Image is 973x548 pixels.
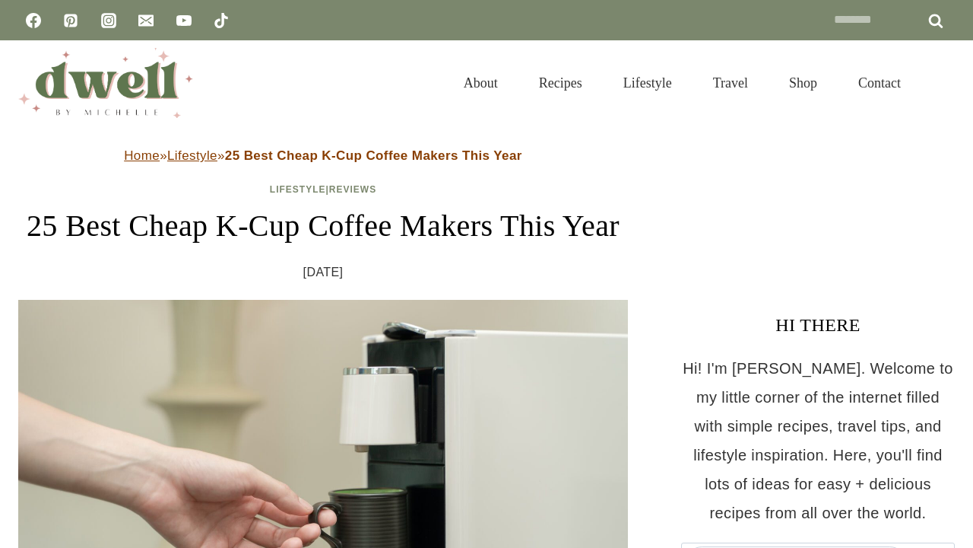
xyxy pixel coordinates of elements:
[693,56,769,110] a: Travel
[270,184,376,195] span: |
[769,56,838,110] a: Shop
[225,148,522,163] strong: 25 Best Cheap K-Cup Coffee Makers This Year
[131,5,161,36] a: Email
[603,56,693,110] a: Lifestyle
[518,56,603,110] a: Recipes
[206,5,236,36] a: TikTok
[270,184,326,195] a: Lifestyle
[124,148,160,163] a: Home
[18,5,49,36] a: Facebook
[18,48,193,118] img: DWELL by michelle
[303,261,344,284] time: [DATE]
[93,5,124,36] a: Instagram
[169,5,199,36] a: YouTube
[329,184,376,195] a: Reviews
[838,56,921,110] a: Contact
[124,148,522,163] span: » »
[443,56,518,110] a: About
[55,5,86,36] a: Pinterest
[929,70,955,96] button: View Search Form
[167,148,217,163] a: Lifestyle
[443,56,921,110] nav: Primary Navigation
[681,354,955,527] p: Hi! I'm [PERSON_NAME]. Welcome to my little corner of the internet filled with simple recipes, tr...
[681,311,955,339] h3: HI THERE
[18,203,628,249] h1: 25 Best Cheap K-Cup Coffee Makers This Year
